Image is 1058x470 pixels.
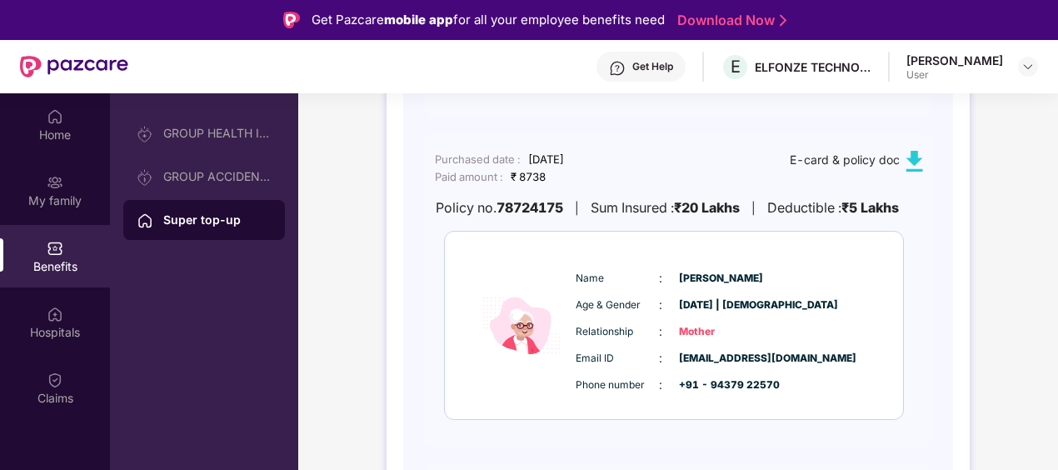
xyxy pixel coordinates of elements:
[591,197,740,218] div: Sum Insured :
[436,197,563,218] div: Policy no.
[906,68,1003,82] div: User
[674,199,740,216] b: ₹20 Lakhs
[47,306,63,322] img: svg+xml;base64,PHN2ZyBpZD0iSG9zcGl0YWxzIiB4bWxucz0iaHR0cDovL3d3dy53My5vcmcvMjAwMC9zdmciIHdpZHRoPS...
[755,59,871,75] div: ELFONZE TECHNOLOGIES PRIVATE LIMITED
[163,170,272,183] div: GROUP ACCIDENTAL INSURANCE
[575,199,579,217] div: |
[137,126,153,142] img: svg+xml;base64,PHN2ZyB3aWR0aD0iMjAiIGhlaWdodD0iMjAiIHZpZXdCb3g9IjAgMCAyMCAyMCIgZmlsbD0ibm9uZSIgeG...
[47,174,63,191] img: svg+xml;base64,PHN2ZyB3aWR0aD0iMjAiIGhlaWdodD0iMjAiIHZpZXdCb3g9IjAgMCAyMCAyMCIgZmlsbD0ibm9uZSIgeG...
[312,10,665,30] div: Get Pazcare for all your employee benefits need
[659,322,662,341] span: :
[47,108,63,125] img: svg+xml;base64,PHN2ZyBpZD0iSG9tZSIgeG1sbnM9Imh0dHA6Ly93d3cudzMub3JnLzIwMDAvc3ZnIiB3aWR0aD0iMjAiIG...
[679,271,762,287] span: [PERSON_NAME]
[679,297,762,313] span: [DATE] | [DEMOGRAPHIC_DATA]
[609,60,626,77] img: svg+xml;base64,PHN2ZyBpZD0iSGVscC0zMngzMiIgeG1sbnM9Imh0dHA6Ly93d3cudzMub3JnLzIwMDAvc3ZnIiB3aWR0aD...
[659,269,662,287] span: :
[47,240,63,257] img: svg+xml;base64,PHN2ZyBpZD0iQmVuZWZpdHMiIHhtbG5zPSJodHRwOi8vd3d3LnczLm9yZy8yMDAwL3N2ZyIgd2lkdGg9Ij...
[576,377,659,393] span: Phone number
[163,212,272,228] div: Super top-up
[632,60,673,73] div: Get Help
[659,376,662,394] span: :
[283,12,300,28] img: Logo
[767,197,899,218] div: Deductible :
[497,197,563,218] b: 78724175
[906,52,1003,68] div: [PERSON_NAME]
[679,351,762,367] span: [EMAIL_ADDRESS][DOMAIN_NAME]
[780,12,786,29] img: Stroke
[528,151,564,167] div: [DATE]
[163,127,272,140] div: GROUP HEALTH INSURANCE
[576,297,659,313] span: Age & Gender
[511,168,546,185] div: ₹ 8738
[435,168,502,185] div: Paid amount :
[137,212,153,229] img: svg+xml;base64,PHN2ZyBpZD0iSG9tZSIgeG1sbnM9Imh0dHA6Ly93d3cudzMub3JnLzIwMDAvc3ZnIiB3aWR0aD0iMjAiIG...
[790,151,925,172] div: E-card & policy doc
[576,351,659,367] span: Email ID
[137,169,153,186] img: svg+xml;base64,PHN2ZyB3aWR0aD0iMjAiIGhlaWdodD0iMjAiIHZpZXdCb3g9IjAgMCAyMCAyMCIgZmlsbD0ibm9uZSIgeG...
[576,324,659,340] span: Relationship
[47,372,63,388] img: svg+xml;base64,PHN2ZyBpZD0iQ2xhaW0iIHhtbG5zPSJodHRwOi8vd3d3LnczLm9yZy8yMDAwL3N2ZyIgd2lkdGg9IjIwIi...
[677,12,781,29] a: Download Now
[841,199,899,216] b: ₹5 Lakhs
[904,151,925,172] img: svg+xml;base64,PHN2ZyB4bWxucz0iaHR0cDovL3d3dy53My5vcmcvMjAwMC9zdmciIHdpZHRoPSIxMC40IiBoZWlnaHQ9Ij...
[751,199,756,217] div: |
[731,57,741,77] span: E
[659,296,662,314] span: :
[435,151,520,167] div: Purchased date :
[20,56,128,77] img: New Pazcare Logo
[576,271,659,287] span: Name
[384,12,453,27] strong: mobile app
[472,257,571,395] img: icon
[679,377,762,393] span: +91 - 94379 22570
[1021,60,1035,73] img: svg+xml;base64,PHN2ZyBpZD0iRHJvcGRvd24tMzJ4MzIiIHhtbG5zPSJodHRwOi8vd3d3LnczLm9yZy8yMDAwL3N2ZyIgd2...
[679,324,762,340] span: Mother
[659,349,662,367] span: :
